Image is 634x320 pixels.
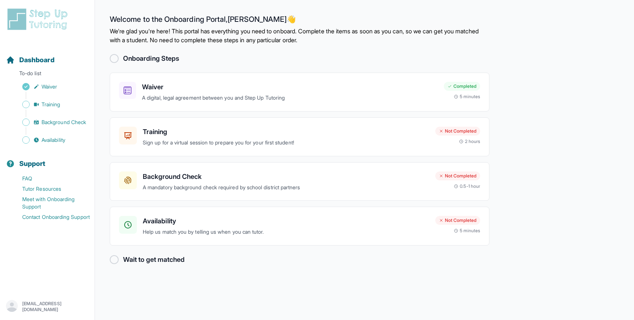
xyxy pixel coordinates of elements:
button: [EMAIL_ADDRESS][DOMAIN_NAME] [6,300,89,313]
p: We're glad you're here! This portal has everything you need to onboard. Complete the items as soo... [110,27,489,44]
div: Not Completed [435,171,480,180]
h2: Welcome to the Onboarding Portal, [PERSON_NAME] 👋 [110,15,489,27]
span: Training [42,101,60,108]
a: Dashboard [6,55,55,65]
h2: Wait to get matched [123,254,185,265]
span: Background Check [42,119,86,126]
a: AvailabilityHelp us match you by telling us when you can tutor.Not Completed5 minutes [110,207,489,246]
img: logo [6,7,72,31]
a: Background Check [6,117,95,127]
span: Availability [42,136,65,144]
div: Not Completed [435,216,480,225]
div: Not Completed [435,127,480,136]
a: Meet with Onboarding Support [6,194,95,212]
a: Tutor Resources [6,184,95,194]
h3: Waiver [142,82,438,92]
a: TrainingSign up for a virtual session to prepare you for your first student!Not Completed2 hours [110,117,489,156]
div: 2 hours [459,139,481,144]
a: Waiver [6,81,95,92]
a: Contact Onboarding Support [6,212,95,222]
h2: Onboarding Steps [123,53,179,64]
div: 5 minutes [454,94,480,100]
p: A mandatory background check required by school district partners [143,183,429,192]
div: Completed [444,82,480,91]
div: 0.5-1 hour [454,183,480,189]
h3: Training [143,127,429,137]
a: WaiverA digital, legal agreement between you and Step Up TutoringCompleted5 minutes [110,73,489,111]
h3: Availability [143,216,429,226]
p: [EMAIL_ADDRESS][DOMAIN_NAME] [22,301,89,313]
a: FAQ [6,173,95,184]
a: Background CheckA mandatory background check required by school district partnersNot Completed0.5... [110,162,489,201]
span: Dashboard [19,55,55,65]
a: Availability [6,135,95,145]
p: A digital, legal agreement between you and Step Up Tutoring [142,94,438,102]
button: Support [3,147,92,172]
h3: Background Check [143,171,429,182]
span: Support [19,159,46,169]
button: Dashboard [3,43,92,68]
div: 5 minutes [454,228,480,234]
p: Sign up for a virtual session to prepare you for your first student! [143,139,429,147]
p: To-do list [3,70,92,80]
p: Help us match you by telling us when you can tutor. [143,228,429,236]
a: Training [6,99,95,110]
span: Waiver [42,83,57,90]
